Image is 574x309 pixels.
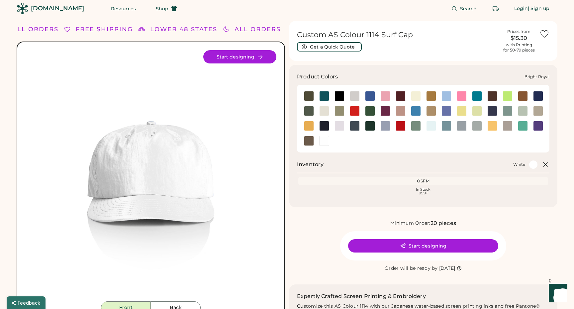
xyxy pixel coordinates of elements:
[156,6,168,11] span: Shop
[390,220,430,227] div: Minimum Order:
[503,42,535,53] div: with Printing for 50-79 pieces
[12,25,58,34] div: ALL ORDERS
[297,73,338,81] h3: Product Colors
[514,5,528,12] div: Login
[76,25,133,34] div: FREE SHIPPING
[300,188,547,195] div: In Stock 999+
[513,162,525,167] div: White
[300,178,547,184] div: OSFM
[348,239,498,253] button: Start designing
[502,34,535,42] div: $15.30
[203,50,276,63] button: Start designing
[103,2,144,15] button: Resources
[542,279,571,308] iframe: Front Chat
[507,29,530,34] div: Prices from
[297,160,324,168] h2: Inventory
[297,30,498,40] h1: Custom AS Colour 1114 Surf Cap
[385,265,438,272] div: Order will be ready by
[443,2,485,15] button: Search
[439,265,455,272] div: [DATE]
[489,2,502,15] button: Retrieve an order
[525,74,549,79] div: Bright Royal
[148,2,185,15] button: Shop
[460,6,477,11] span: Search
[297,42,362,51] button: Get a Quick Quote
[430,219,456,227] div: 20 pieces
[25,50,276,301] img: 1114 - White Front Image
[235,25,281,34] div: ALL ORDERS
[17,3,28,14] img: Rendered Logo - Screens
[25,50,276,301] div: 1114 Style Image
[297,292,426,300] h2: Expertly Crafted Screen Printing & Embroidery
[528,5,549,12] div: | Sign up
[150,25,217,34] div: LOWER 48 STATES
[31,4,84,13] div: [DOMAIN_NAME]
